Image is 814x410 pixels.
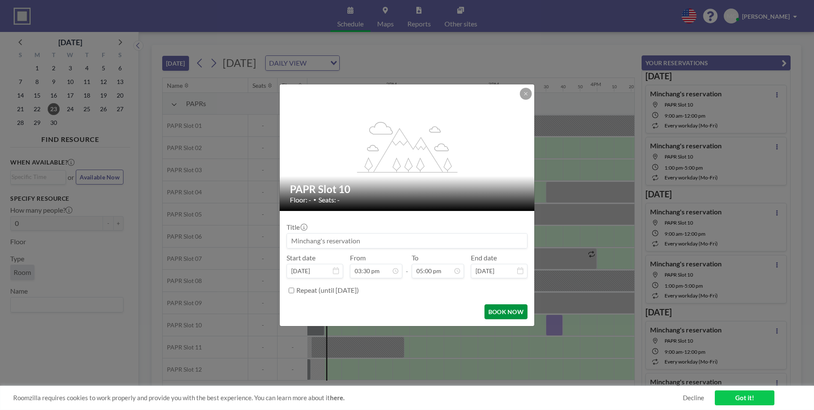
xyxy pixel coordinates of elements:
[715,390,774,405] a: Got it!
[287,254,315,262] label: Start date
[290,196,311,204] span: Floor: -
[357,121,458,172] g: flex-grow: 1.2;
[296,286,359,295] label: Repeat (until [DATE])
[290,183,525,196] h2: PAPR Slot 10
[471,254,497,262] label: End date
[330,394,344,401] a: here.
[318,196,340,204] span: Seats: -
[350,254,366,262] label: From
[287,234,527,248] input: Minchang's reservation
[313,196,316,203] span: •
[412,254,418,262] label: To
[683,394,704,402] a: Decline
[406,257,408,275] span: -
[287,223,307,231] label: Title
[13,394,683,402] span: Roomzilla requires cookies to work properly and provide you with the best experience. You can lea...
[484,304,527,319] button: BOOK NOW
